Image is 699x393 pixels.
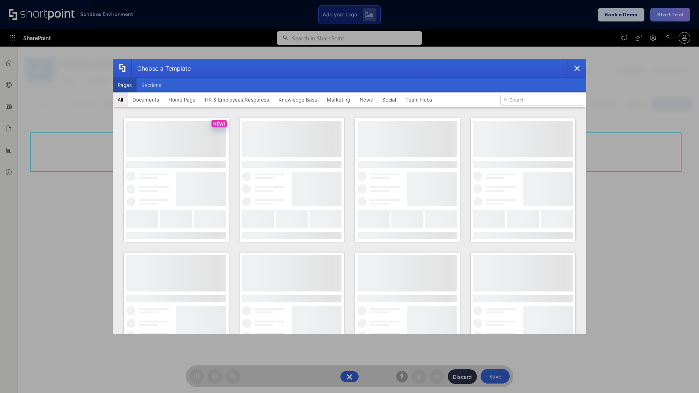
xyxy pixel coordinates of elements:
button: Home Page [164,92,200,107]
button: HR & Employees Resources [200,92,274,107]
div: template selector [113,59,586,334]
button: Documents [128,92,164,107]
input: Search [500,95,583,106]
iframe: Chat Widget [663,358,699,393]
button: Pages [113,78,137,92]
button: Knowledge Base [274,92,322,107]
button: Sections [137,78,166,92]
button: Team Hubs [401,92,437,107]
div: Choose a Template [131,59,191,78]
button: Social [378,92,401,107]
button: Marketing [322,92,355,107]
p: NEW! [213,121,225,127]
button: All [113,92,128,107]
button: News [355,92,378,107]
